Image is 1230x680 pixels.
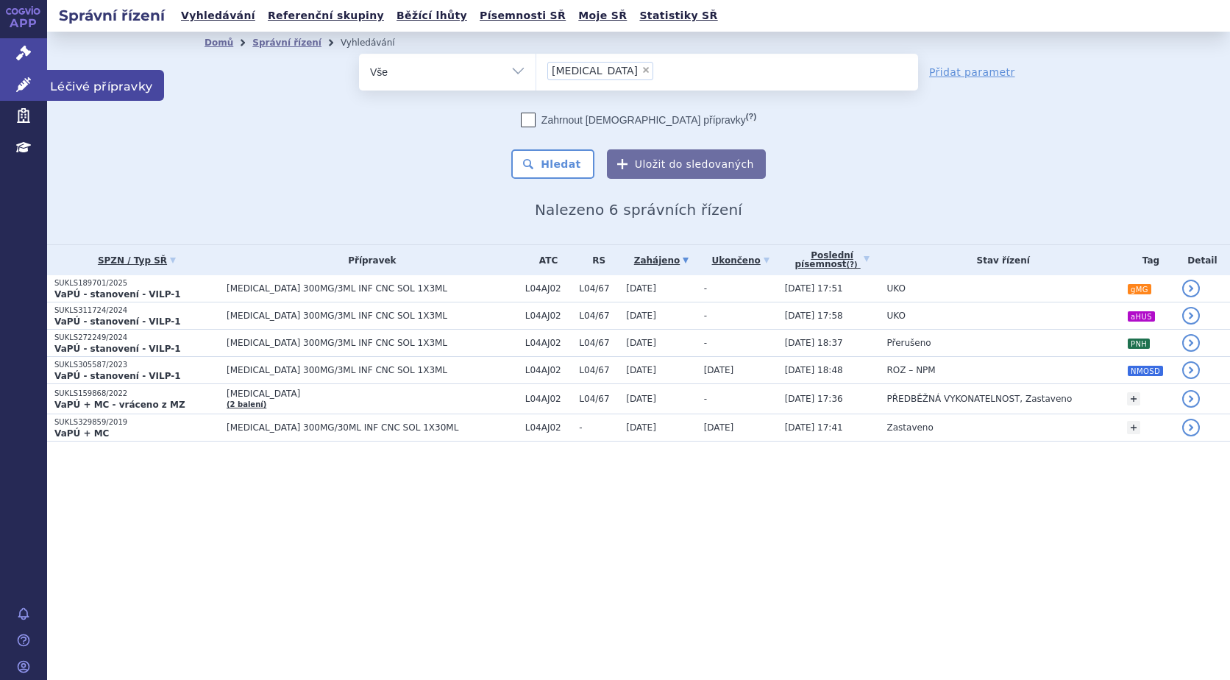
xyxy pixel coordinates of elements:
[887,394,1073,404] span: PŘEDBĚŽNÁ VYKONATELNOST, Zastaveno
[579,311,619,321] span: L04/67
[511,149,594,179] button: Hledat
[1182,419,1200,436] a: detail
[392,6,472,26] a: Běžící lhůty
[579,365,619,375] span: L04/67
[54,371,181,381] strong: VaPÚ - stanovení - VILP-1
[887,311,906,321] span: UKO
[227,365,518,375] span: [MEDICAL_DATA] 300MG/3ML INF CNC SOL 1X3ML
[54,360,219,370] p: SUKLS305587/2023
[579,422,619,433] span: -
[1182,334,1200,352] a: detail
[785,283,843,294] span: [DATE] 17:51
[880,245,1120,275] th: Stav řízení
[475,6,570,26] a: Písemnosti SŘ
[626,422,656,433] span: [DATE]
[1128,366,1163,376] i: NMOSD
[54,344,181,354] strong: VaPÚ - stanovení - VILP-1
[227,400,266,408] a: (2 balení)
[525,365,572,375] span: L04AJ02
[205,38,233,48] a: Domů
[574,6,631,26] a: Moje SŘ
[227,338,518,348] span: [MEDICAL_DATA] 300MG/3ML INF CNC SOL 1X3ML
[704,283,707,294] span: -
[525,283,572,294] span: L04AJ02
[785,394,843,404] span: [DATE] 17:36
[227,389,518,399] span: [MEDICAL_DATA]
[1128,311,1155,322] i: aHUS
[785,422,843,433] span: [DATE] 17:41
[626,311,656,321] span: [DATE]
[525,338,572,348] span: L04AJ02
[341,32,414,54] li: Vyhledávání
[54,428,109,439] strong: VaPÚ + MC
[641,65,650,74] span: ×
[177,6,260,26] a: Vyhledávání
[552,65,638,76] span: [MEDICAL_DATA]
[54,333,219,343] p: SUKLS272249/2024
[887,283,906,294] span: UKO
[579,283,619,294] span: L04/67
[607,149,766,179] button: Uložit do sledovaných
[626,365,656,375] span: [DATE]
[785,365,843,375] span: [DATE] 18:48
[1175,245,1230,275] th: Detail
[579,394,619,404] span: L04/67
[704,311,707,321] span: -
[1127,421,1140,434] a: +
[626,394,656,404] span: [DATE]
[1127,392,1140,405] a: +
[227,311,518,321] span: [MEDICAL_DATA] 300MG/3ML INF CNC SOL 1X3ML
[54,305,219,316] p: SUKLS311724/2024
[704,250,778,271] a: Ukončeno
[626,338,656,348] span: [DATE]
[1120,245,1175,275] th: Tag
[887,422,934,433] span: Zastaveno
[887,338,931,348] span: Přerušeno
[1182,307,1200,325] a: detail
[658,61,666,79] input: [MEDICAL_DATA]
[525,394,572,404] span: L04AJ02
[579,338,619,348] span: L04/67
[535,201,742,219] span: Nalezeno 6 správních řízení
[219,245,518,275] th: Přípravek
[227,422,518,433] span: [MEDICAL_DATA] 300MG/30ML INF CNC SOL 1X30ML
[704,338,707,348] span: -
[785,338,843,348] span: [DATE] 18:37
[252,38,321,48] a: Správní řízení
[54,400,185,410] strong: VaPÚ + MC - vráceno z MZ
[518,245,572,275] th: ATC
[54,250,219,271] a: SPZN / Typ SŘ
[704,422,734,433] span: [DATE]
[54,278,219,288] p: SUKLS189701/2025
[785,245,880,275] a: Poslednípísemnost(?)
[54,316,181,327] strong: VaPÚ - stanovení - VILP-1
[54,417,219,428] p: SUKLS329859/2019
[704,394,707,404] span: -
[887,365,936,375] span: ROZ – NPM
[263,6,388,26] a: Referenční skupiny
[525,311,572,321] span: L04AJ02
[635,6,722,26] a: Statistiky SŘ
[746,112,756,121] abbr: (?)
[1182,361,1200,379] a: detail
[54,289,181,300] strong: VaPÚ - stanovení - VILP-1
[626,250,696,271] a: Zahájeno
[572,245,619,275] th: RS
[525,422,572,433] span: L04AJ02
[929,65,1015,79] a: Přidat parametr
[626,283,656,294] span: [DATE]
[1182,280,1200,297] a: detail
[47,5,177,26] h2: Správní řízení
[227,283,518,294] span: [MEDICAL_DATA] 300MG/3ML INF CNC SOL 1X3ML
[847,261,858,269] abbr: (?)
[704,365,734,375] span: [DATE]
[521,113,756,127] label: Zahrnout [DEMOGRAPHIC_DATA] přípravky
[47,70,164,101] span: Léčivé přípravky
[1182,390,1200,408] a: detail
[54,389,219,399] p: SUKLS159868/2022
[785,311,843,321] span: [DATE] 17:58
